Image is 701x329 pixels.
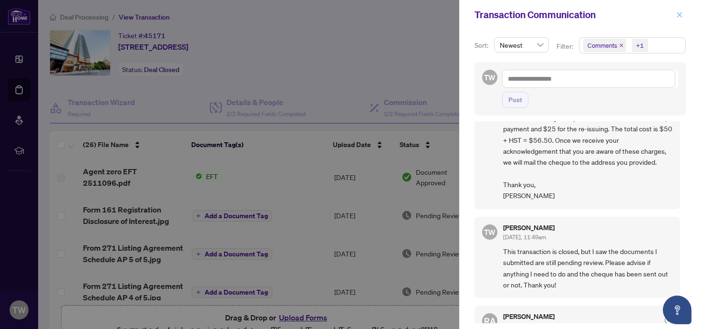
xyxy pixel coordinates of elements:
p: Sort: [474,40,490,51]
span: check-circle [665,317,672,324]
button: Open asap [663,296,691,324]
span: close [676,11,683,18]
span: TW [484,72,495,83]
span: RA [484,314,496,328]
button: Post [502,92,528,108]
span: [DATE], 11:49am [503,233,546,241]
span: Comments [588,41,617,50]
h5: [PERSON_NAME] [503,224,555,231]
h5: [PERSON_NAME] [503,313,555,320]
p: Filter: [557,41,575,52]
div: +1 [636,41,644,50]
span: This transaction is closed, but I saw the documents I submitted are still pending review. Please ... [503,246,672,291]
span: Newest [500,38,543,52]
span: close [619,43,624,48]
span: TW [484,226,495,238]
span: Comments [583,39,626,52]
div: Transaction Communication [474,8,673,22]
